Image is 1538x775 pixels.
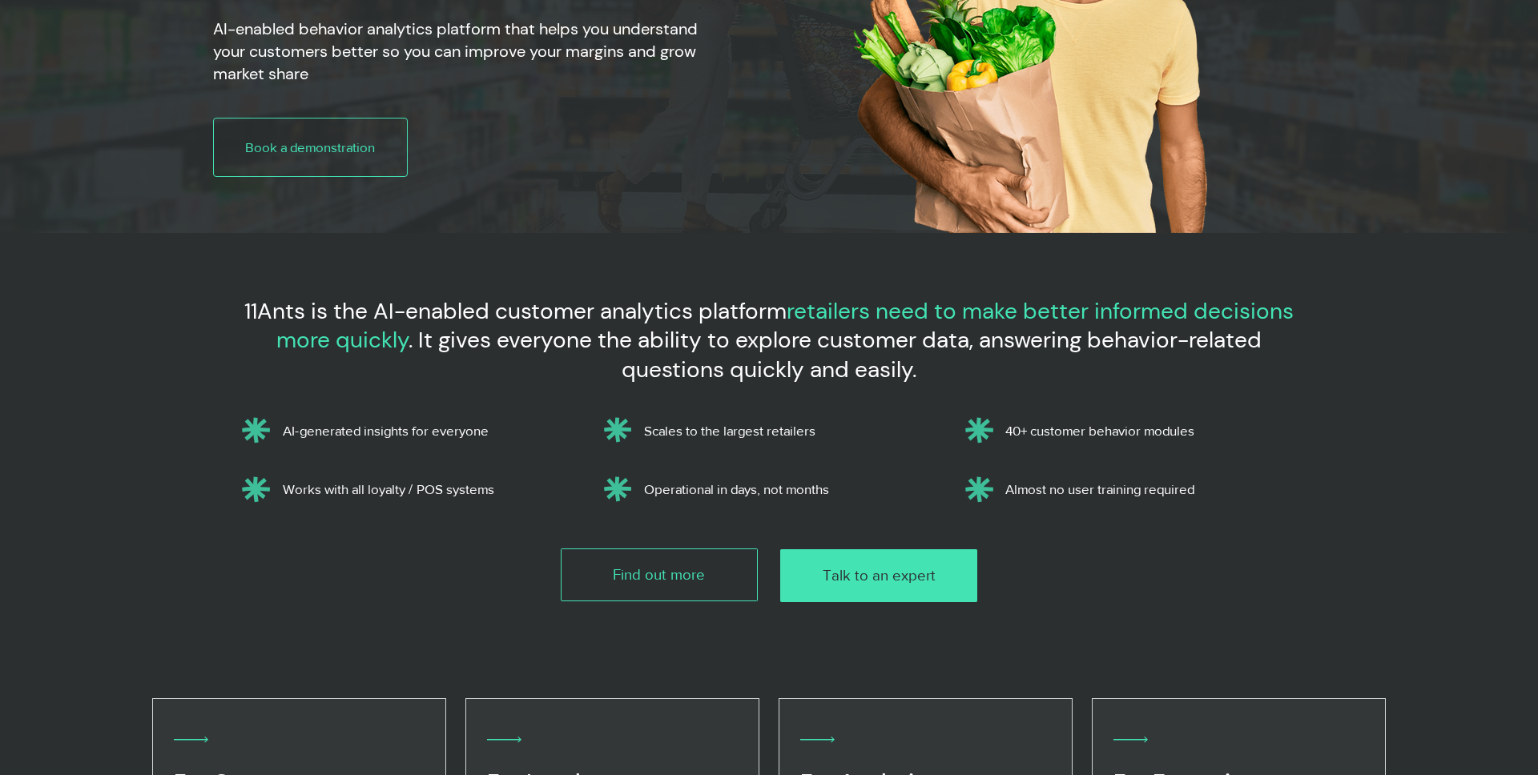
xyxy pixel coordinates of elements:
[1005,423,1299,439] p: 40+ customer behavior modules
[245,138,375,157] span: Book a demonstration
[283,423,489,438] span: AI-generated insights for everyone
[283,481,577,497] p: Works with all loyalty / POS systems
[644,423,938,439] p: Scales to the largest retailers
[1005,481,1299,497] p: Almost no user training required
[644,481,938,497] p: Operational in days, not months
[561,548,758,601] a: Find out more
[780,549,977,602] a: Talk to an expert
[823,565,936,586] span: Talk to an expert
[213,118,408,177] a: Book a demonstration
[613,564,705,585] span: Find out more
[276,296,1294,355] span: retailers need to make better informed decisions more quickly
[244,296,787,326] span: 11Ants is the AI-enabled customer analytics platform
[213,18,699,85] h2: AI-enabled behavior analytics platform that helps you understand your customers better so you can...
[409,325,1262,383] span: . It gives everyone the ability to explore customer data, answering behavior-related questions qu...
